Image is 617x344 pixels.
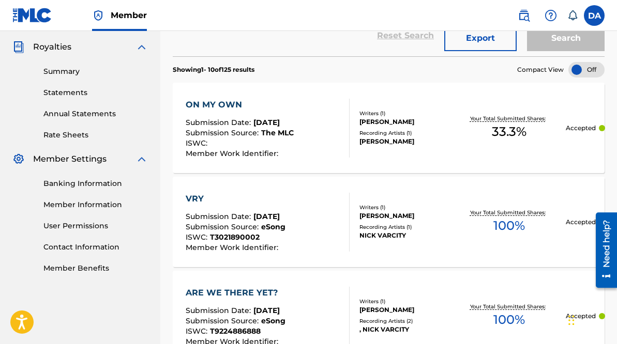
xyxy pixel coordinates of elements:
div: [PERSON_NAME] [359,117,452,127]
span: Submission Source : [186,222,261,231]
span: Submission Source : [186,316,261,325]
img: MLC Logo [12,8,52,23]
img: Royalties [12,41,25,53]
a: Contact Information [43,242,148,253]
a: ON MY OWNSubmission Date:[DATE]Submission Source:The MLCISWC:Member Work Identifier:Writers (1)[P... [173,83,605,173]
span: 100 % [493,310,525,329]
span: Submission Source : [186,128,261,137]
a: VRYSubmission Date:[DATE]Submission Source:eSongISWC:T3021890002Member Work Identifier:Writers (1... [173,177,605,267]
div: [PERSON_NAME] [359,137,452,146]
div: ARE WE THERE YET? [186,287,285,299]
a: Statements [43,87,148,98]
img: expand [136,153,148,165]
img: search [518,9,530,22]
div: Recording Artists ( 1 ) [359,129,452,137]
div: VRY [186,193,285,205]
div: [PERSON_NAME] [359,211,452,221]
span: Member Work Identifier : [186,149,281,158]
div: Writers ( 1 ) [359,298,452,305]
span: T9224886888 [210,326,261,336]
span: Submission Date : [186,306,253,315]
img: Top Rightsholder [92,9,104,22]
iframe: Chat Widget [565,294,617,344]
p: Your Total Submitted Shares: [470,209,548,216]
div: Help [540,5,561,26]
a: Banking Information [43,178,148,189]
div: Drag [568,305,575,336]
span: Compact View [517,65,564,74]
span: eSong [261,222,285,231]
span: [DATE] [253,212,280,221]
img: expand [136,41,148,53]
a: Summary [43,66,148,77]
span: eSong [261,316,285,325]
span: Member Work Identifier : [186,243,281,252]
img: help [545,9,557,22]
span: [DATE] [253,306,280,315]
span: 100 % [493,216,525,235]
p: Accepted [566,217,596,227]
span: Member Settings [33,153,107,165]
a: Member Information [43,199,148,210]
a: Rate Sheets [43,130,148,140]
div: Recording Artists ( 2 ) [359,317,452,325]
span: 33.3 % [492,122,526,141]
a: Public Search [514,5,534,26]
span: ISWC : [186,232,210,242]
div: , NICK VARCITY [359,325,452,334]
a: Annual Statements [43,108,148,119]
div: Notifications [567,10,578,21]
span: ISWC : [186,138,210,148]
span: T3021890002 [210,232,260,242]
div: Recording Artists ( 1 ) [359,223,452,231]
p: Showing 1 - 10 of 125 results [173,65,254,74]
img: Member Settings [12,153,25,165]
div: NICK VARCITY [359,231,452,240]
span: Submission Date : [186,212,253,221]
a: User Permissions [43,221,148,231]
div: ON MY OWN [186,99,294,111]
span: Submission Date : [186,118,253,127]
div: [PERSON_NAME] [359,305,452,315]
span: [DATE] [253,118,280,127]
span: The MLC [261,128,294,137]
p: Your Total Submitted Shares: [470,115,548,122]
button: Export [444,25,517,51]
div: Writers ( 1 ) [359,204,452,211]
p: Your Total Submitted Shares: [470,303,548,310]
span: ISWC : [186,326,210,336]
p: Accepted [566,123,596,133]
a: Member Benefits [43,263,148,274]
div: User Menu [584,5,605,26]
span: Member [111,9,147,21]
div: Writers ( 1 ) [359,110,452,117]
iframe: Resource Center [588,208,617,291]
span: Royalties [33,41,71,53]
